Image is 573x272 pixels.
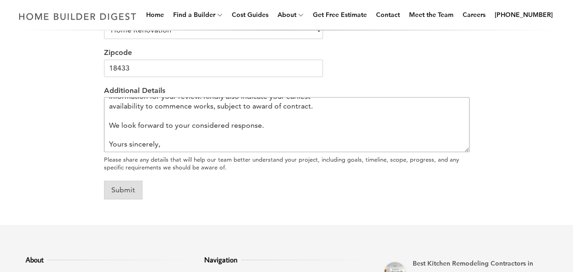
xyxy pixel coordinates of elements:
h3: About [26,254,190,265]
img: Home Builder Digest [15,7,141,25]
label: Zipcode [104,48,469,58]
div: Please share any details that will help our team better understand your project, including goals,... [104,156,469,171]
button: Submit [104,180,142,199]
label: Additional Details [104,86,469,96]
h3: Navigation [204,254,369,265]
